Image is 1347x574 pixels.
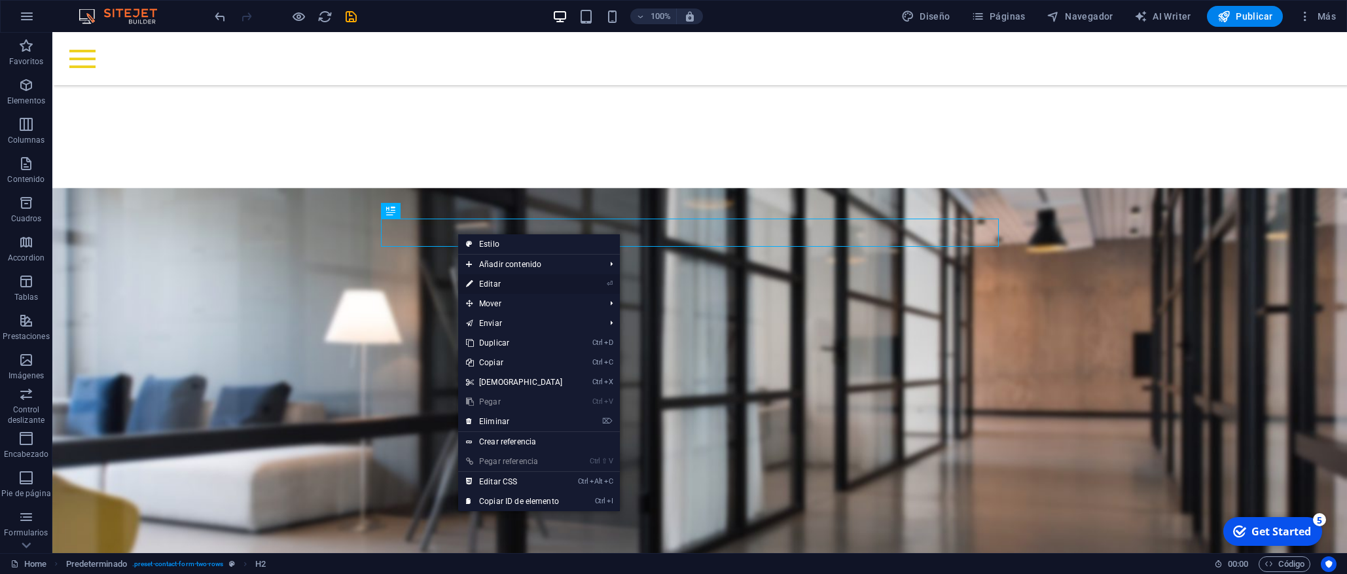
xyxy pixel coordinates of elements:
button: Páginas [966,6,1031,27]
a: Estilo [458,234,620,254]
div: 5 [96,1,109,14]
i: I [607,497,613,505]
span: 00 00 [1228,556,1248,572]
i: Ctrl [590,457,600,465]
p: Elementos [7,96,45,106]
span: Publicar [1217,10,1273,23]
i: D [604,338,613,347]
span: Páginas [971,10,1026,23]
button: reload [317,9,333,24]
p: Encabezado [4,449,48,459]
button: Código [1259,556,1310,572]
h6: 100% [650,9,671,24]
i: Ctrl [592,397,603,406]
span: Haz clic para seleccionar y doble clic para editar [66,556,127,572]
a: CtrlAltCEditar CSS [458,472,571,492]
a: CtrlX[DEMOGRAPHIC_DATA] [458,372,571,392]
span: AI Writer [1134,10,1191,23]
span: Diseño [901,10,950,23]
i: ⌦ [602,417,613,425]
button: save [344,9,359,24]
i: Al redimensionar, ajustar el nivel de zoom automáticamente para ajustarse al dispositivo elegido. [684,10,696,22]
a: ⏎Editar [458,274,571,294]
button: Usercentrics [1321,556,1337,572]
p: Accordion [8,253,45,263]
i: V [604,397,613,406]
nav: breadcrumb [66,556,266,572]
div: Diseño (Ctrl+Alt+Y) [896,6,956,27]
span: Código [1265,556,1304,572]
p: Prestaciones [3,331,49,342]
h6: Tiempo de la sesión [1214,556,1249,572]
i: Ctrl [592,338,603,347]
span: Más [1299,10,1336,23]
i: Ctrl [592,378,603,386]
p: Favoritos [9,56,43,67]
i: Ctrl [592,358,603,367]
i: X [604,378,613,386]
a: CtrlCCopiar [458,353,571,372]
img: Editor Logo [75,9,173,24]
span: : [1237,559,1239,569]
i: ⏎ [607,279,613,288]
a: CtrlICopiar ID de elemento [458,492,571,511]
i: Alt [590,477,603,486]
a: ⌦Eliminar [458,412,571,431]
i: Este elemento es un preajuste personalizable [229,560,235,567]
i: C [604,477,613,486]
i: C [604,358,613,367]
p: Cuadros [11,213,42,224]
i: Volver a cargar página [318,9,333,24]
i: ⇧ [602,457,607,465]
p: Formularios [4,528,48,538]
i: Deshacer: Cambiar texto (Ctrl+Z) [213,9,228,24]
a: Crear referencia [458,432,620,452]
p: Imágenes [9,370,44,381]
p: Pie de página [1,488,50,499]
i: V [609,457,613,465]
a: CtrlVPegar [458,392,571,412]
a: CtrlDDuplicar [458,333,571,353]
p: Contenido [7,174,45,185]
a: Ctrl⇧VPegar referencia [458,452,571,471]
a: Enviar [458,314,600,333]
button: Navegador [1041,6,1119,27]
i: Guardar (Ctrl+S) [344,9,359,24]
button: Haz clic para salir del modo de previsualización y seguir editando [291,9,307,24]
a: Haz clic para cancelar la selección y doble clic para abrir páginas [10,556,46,572]
button: Diseño [896,6,956,27]
i: Ctrl [595,497,605,505]
button: undo [213,9,228,24]
span: Añadir contenido [458,255,600,274]
p: Tablas [14,292,39,302]
button: Más [1293,6,1341,27]
span: Haz clic para seleccionar y doble clic para editar [255,556,266,572]
button: 100% [630,9,677,24]
button: AI Writer [1129,6,1196,27]
div: Get Started [34,12,94,27]
span: . preset-contact-form-two-rows [132,556,224,572]
button: Publicar [1207,6,1284,27]
span: Navegador [1047,10,1113,23]
i: Ctrl [578,477,588,486]
p: Columnas [8,135,45,145]
span: Mover [458,294,600,314]
div: Get Started 5 items remaining, 0% complete [6,5,105,34]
